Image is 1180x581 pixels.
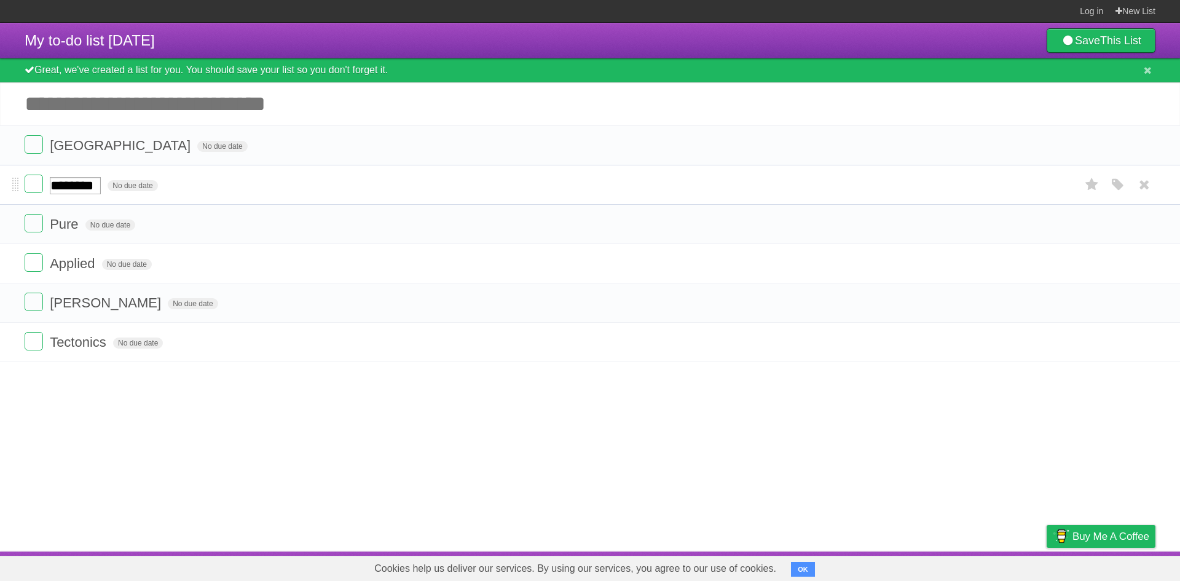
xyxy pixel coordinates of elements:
[113,338,163,349] span: No due date
[25,332,43,350] label: Done
[1072,526,1149,547] span: Buy me a coffee
[362,556,789,581] span: Cookies help us deliver our services. By using our services, you agree to our use of cookies.
[50,295,164,310] span: [PERSON_NAME]
[924,555,974,578] a: Developers
[1047,525,1155,548] a: Buy me a coffee
[50,334,109,350] span: Tectonics
[102,259,152,270] span: No due date
[791,562,815,577] button: OK
[989,555,1016,578] a: Terms
[25,175,43,193] label: Done
[50,138,194,153] span: [GEOGRAPHIC_DATA]
[25,293,43,311] label: Done
[50,256,98,271] span: Applied
[1047,28,1155,53] a: SaveThis List
[50,216,81,232] span: Pure
[883,555,909,578] a: About
[197,141,247,152] span: No due date
[1100,34,1141,47] b: This List
[25,253,43,272] label: Done
[1053,526,1069,547] img: Buy me a coffee
[25,214,43,232] label: Done
[1031,555,1063,578] a: Privacy
[168,298,218,309] span: No due date
[108,180,157,191] span: No due date
[25,135,43,154] label: Done
[1080,175,1104,195] label: Star task
[25,32,155,49] span: My to-do list [DATE]
[85,219,135,231] span: No due date
[1078,555,1155,578] a: Suggest a feature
